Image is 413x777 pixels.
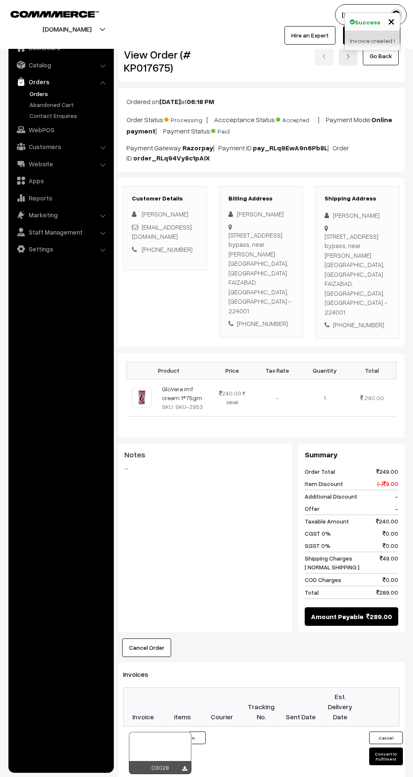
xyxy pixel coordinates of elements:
[253,144,327,152] b: pay_RLq9EwA9n6Pb8L
[228,230,295,316] div: [STREET_ADDRESS] bypass, near [PERSON_NAME][GEOGRAPHIC_DATA], [GEOGRAPHIC_DATA] FAIZABAD, [GEOGRA...
[11,8,84,19] a: COMMMERCE
[228,209,295,219] div: [PERSON_NAME]
[126,143,396,163] p: Payment Gateway: | Payment ID: | Order ID:
[11,11,99,17] img: COMMMERCE
[363,47,399,65] a: Go Back
[11,190,111,206] a: Reports
[27,89,111,98] a: Orders
[388,13,395,29] span: ×
[305,479,343,488] span: Item Discount
[163,687,202,726] th: Items
[305,541,330,550] span: SGST 0%
[324,320,391,330] div: [PHONE_NUMBER]
[127,362,211,379] th: Product
[13,19,121,40] button: [DOMAIN_NAME]
[132,195,198,202] h3: Customer Details
[11,207,111,222] a: Marketing
[376,517,398,526] span: 240.00
[11,241,111,256] a: Settings
[305,450,398,459] h3: Summary
[27,111,111,120] a: Contact Enquires
[324,195,391,202] h3: Shipping Address
[164,113,206,124] span: Processing
[383,529,398,538] span: 0.00
[11,224,111,240] a: Staff Management
[11,122,111,137] a: WebPOS
[324,232,391,317] div: [STREET_ADDRESS] bypass, near [PERSON_NAME][GEOGRAPHIC_DATA], [GEOGRAPHIC_DATA] FAIZABAD, [GEOGRA...
[124,450,286,459] h3: Notes
[219,390,241,397] span: 240.00
[365,394,384,401] span: 240.00
[124,48,207,74] h2: View Order (# KP017675)
[126,113,396,136] p: Order Status: | Accceptance Status: | Payment Mode: | Payment Status:
[124,463,286,473] blockquote: -
[390,8,402,21] img: user
[305,529,331,538] span: CGST 0%
[395,492,398,501] span: -
[133,154,210,162] b: order_RLq94Vy8c1pAIX
[369,732,403,744] button: Cancel
[162,402,206,411] div: SKU: SKU-2953
[126,96,396,107] p: Ordered on at
[132,223,192,240] a: [EMAIL_ADDRESS][DOMAIN_NAME]
[395,504,398,513] span: -
[305,517,349,526] span: Taxable Amount
[305,554,359,571] span: Shipping Charges [ NORMAL SHIPPING ]
[11,156,111,171] a: Website
[129,761,191,774] div: 03028
[305,575,341,584] span: COD Charges
[324,211,391,220] div: [PERSON_NAME]
[132,388,152,408] img: GLOVERA IMF.jpeg
[187,97,214,106] b: 06:18 PM
[377,479,398,488] span: (-) 9.00
[228,195,295,202] h3: Billing Address
[376,467,398,476] span: 249.00
[254,379,301,416] td: -
[380,554,398,571] span: 49.00
[311,611,364,622] span: Amount Payable
[211,125,253,136] span: Paid
[241,687,281,726] th: Tracking No.
[142,210,188,218] span: [PERSON_NAME]
[369,748,403,765] button: Convert to Fulfilment
[305,467,335,476] span: Order Total
[305,504,319,513] span: Offer
[122,638,171,657] button: Cancel Order
[284,26,335,45] a: Hire an Expert
[11,57,111,72] a: Catalog
[388,15,395,27] button: Close
[383,541,398,550] span: 0.00
[276,113,318,124] span: Accepted
[355,18,381,27] strong: Success
[376,588,398,597] span: 289.00
[11,139,111,154] a: Customers
[345,31,400,50] div: Invoice created !
[346,54,351,59] img: right-arrow.png
[27,100,111,109] a: Abandoned Cart
[305,588,319,597] span: Total
[202,687,242,726] th: Courier
[335,4,407,25] button: [PERSON_NAME]
[383,575,398,584] span: 0.00
[142,246,193,253] a: [PHONE_NUMBER]
[254,362,301,379] th: Tax Rate
[366,611,392,622] span: 289.00
[301,362,348,379] th: Quantity
[11,173,111,188] a: Apps
[324,394,326,401] span: 1
[281,687,321,726] th: Sent Date
[123,687,163,726] th: Invoice
[162,385,202,401] a: GloVera imf cream 1*75gm
[182,144,213,152] b: Razorpay
[320,687,360,726] th: Est. Delivery Date
[305,492,357,501] span: Additional Discount
[228,319,295,328] div: [PHONE_NUMBER]
[159,97,181,106] b: [DATE]
[11,74,111,89] a: Orders
[211,362,254,379] th: Price
[348,362,396,379] th: Total
[123,670,158,678] span: Invoices
[343,26,400,45] a: My Subscription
